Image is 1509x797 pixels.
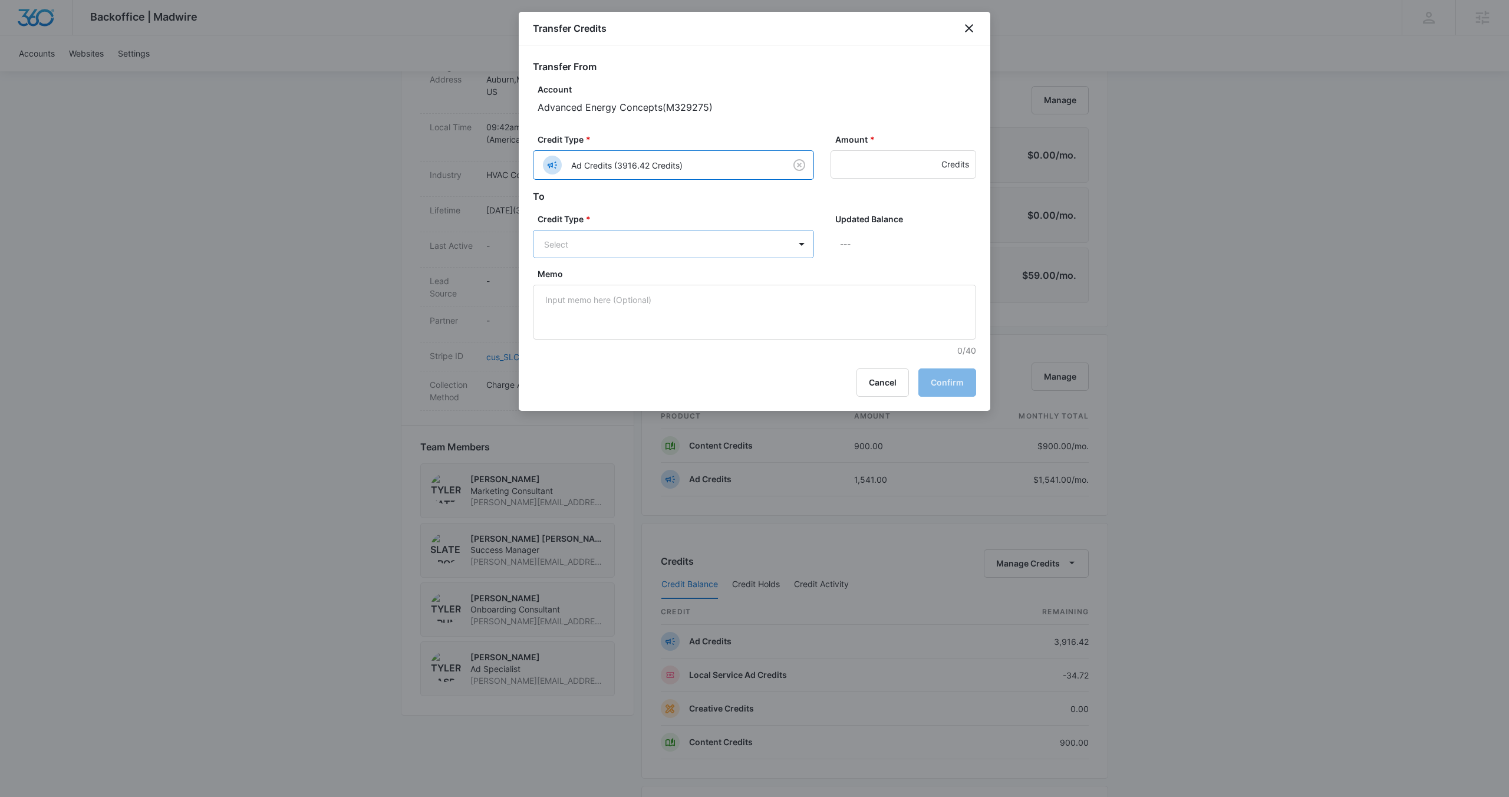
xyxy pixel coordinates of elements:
div: Keywords by Traffic [130,70,199,77]
img: tab_keywords_by_traffic_grey.svg [117,68,127,78]
div: Domain: [DOMAIN_NAME] [31,31,130,40]
p: Account [538,83,976,95]
p: 0/40 [538,344,976,357]
p: Ad Credits (3916.42 Credits) [571,159,683,172]
h2: To [533,189,976,203]
h1: Transfer Credits [533,21,607,35]
label: Credit Type [538,133,819,146]
label: Credit Type [538,213,819,225]
h2: Transfer From [533,60,976,74]
button: Clear [790,156,809,174]
img: logo_orange.svg [19,19,28,28]
p: --- [840,230,976,258]
button: Cancel [856,368,909,397]
label: Memo [538,268,981,280]
label: Updated Balance [835,213,981,225]
div: Credits [941,150,969,179]
img: website_grey.svg [19,31,28,40]
label: Amount [835,133,981,146]
img: tab_domain_overview_orange.svg [32,68,41,78]
div: Domain Overview [45,70,106,77]
button: close [962,21,976,35]
div: Select [544,238,775,251]
div: v 4.0.25 [33,19,58,28]
p: Advanced Energy Concepts ( M329275 ) [538,100,976,114]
